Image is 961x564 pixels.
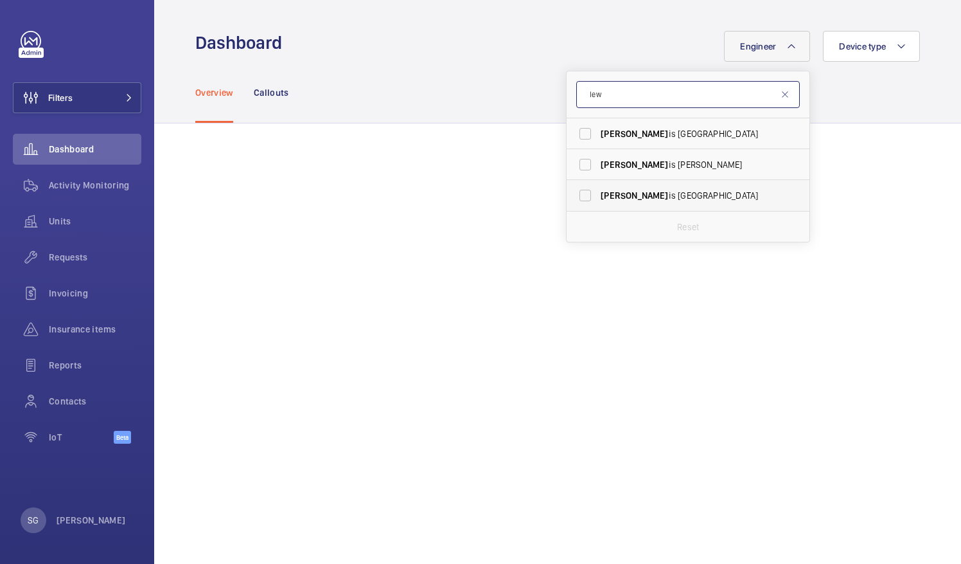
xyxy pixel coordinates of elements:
[13,82,141,113] button: Filters
[601,159,668,170] span: [PERSON_NAME]
[601,127,777,140] span: is [GEOGRAPHIC_DATA]
[49,251,141,264] span: Requests
[724,31,810,62] button: Engineer
[28,514,39,527] p: SG
[49,143,141,156] span: Dashboard
[49,215,141,228] span: Units
[601,189,777,202] span: is [GEOGRAPHIC_DATA]
[114,431,131,444] span: Beta
[195,31,290,55] h1: Dashboard
[254,86,289,99] p: Callouts
[49,431,114,444] span: IoT
[839,41,886,51] span: Device type
[49,287,141,300] span: Invoicing
[195,86,233,99] p: Overview
[57,514,126,527] p: [PERSON_NAME]
[48,91,73,104] span: Filters
[49,323,141,336] span: Insurance items
[601,158,777,171] span: is [PERSON_NAME]
[49,395,141,408] span: Contacts
[823,31,920,62] button: Device type
[601,129,668,139] span: [PERSON_NAME]
[49,359,141,372] span: Reports
[740,41,776,51] span: Engineer
[601,190,668,201] span: [PERSON_NAME]
[677,221,699,233] p: Reset
[49,179,141,192] span: Activity Monitoring
[576,81,800,108] input: Search by engineer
